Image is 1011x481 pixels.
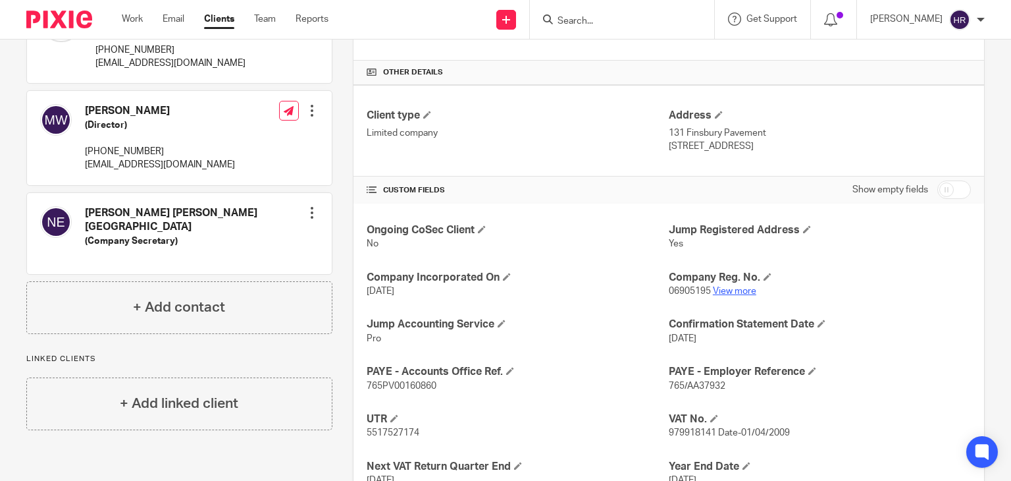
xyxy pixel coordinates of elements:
[85,119,235,132] h5: (Director)
[949,9,970,30] img: svg%3E
[163,13,184,26] a: Email
[367,382,436,391] span: 765PV00160860
[296,13,328,26] a: Reports
[85,104,235,118] h4: [PERSON_NAME]
[669,271,971,285] h4: Company Reg. No.
[870,13,943,26] p: [PERSON_NAME]
[120,393,238,414] h4: + Add linked client
[669,318,971,331] h4: Confirmation Statement Date
[367,185,669,196] h4: CUSTOM FIELDS
[669,287,711,296] span: 06905195
[669,460,971,474] h4: Year End Date
[852,183,928,196] label: Show empty fields
[669,382,725,391] span: 765/AA37932
[669,127,971,140] p: 131 Finsbury Pavement
[85,145,235,158] p: [PHONE_NUMBER]
[367,223,669,237] h4: Ongoing CoSec Client
[367,271,669,285] h4: Company Incorporated On
[367,318,669,331] h4: Jump Accounting Service
[254,13,276,26] a: Team
[204,13,234,26] a: Clients
[95,43,246,57] p: [PHONE_NUMBER]
[367,412,669,426] h4: UTR
[367,239,378,248] span: No
[40,104,72,136] img: svg%3E
[367,127,669,140] p: Limited company
[669,334,696,343] span: [DATE]
[85,235,305,248] h5: (Company Secretary)
[367,365,669,379] h4: PAYE - Accounts Office Ref.
[367,334,381,343] span: Pro
[85,206,305,235] h4: [PERSON_NAME] [PERSON_NAME] [GEOGRAPHIC_DATA]
[367,460,669,474] h4: Next VAT Return Quarter End
[669,109,971,123] h4: Address
[367,109,669,123] h4: Client type
[367,287,394,296] span: [DATE]
[669,223,971,237] h4: Jump Registered Address
[746,14,797,24] span: Get Support
[669,239,683,248] span: Yes
[95,57,246,70] p: [EMAIL_ADDRESS][DOMAIN_NAME]
[26,354,332,364] p: Linked clients
[669,365,971,379] h4: PAYE - Employer Reference
[85,158,235,171] p: [EMAIL_ADDRESS][DOMAIN_NAME]
[556,16,675,28] input: Search
[669,428,790,438] span: 979918141 Date-01/04/2009
[669,412,971,426] h4: VAT No.
[122,13,143,26] a: Work
[669,140,971,153] p: [STREET_ADDRESS]
[26,11,92,28] img: Pixie
[383,67,443,78] span: Other details
[713,287,756,296] a: View more
[133,297,225,318] h4: + Add contact
[367,428,419,438] span: 5517527174
[40,206,72,238] img: svg%3E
